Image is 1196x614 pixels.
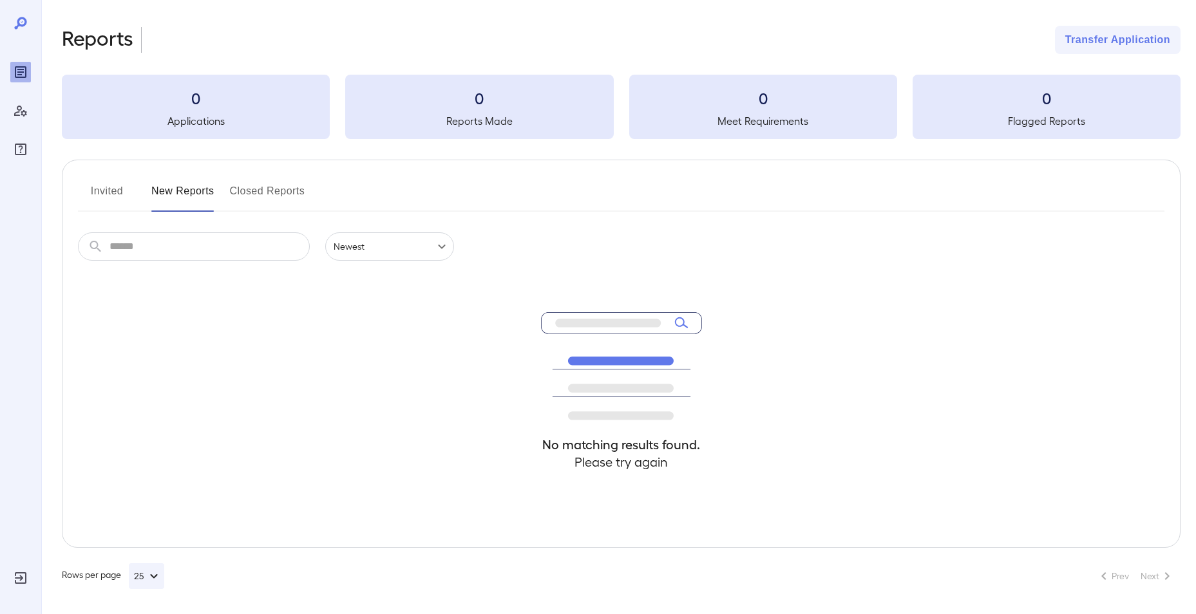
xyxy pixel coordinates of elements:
h3: 0 [62,88,330,108]
div: FAQ [10,139,31,160]
h3: 0 [629,88,897,108]
h5: Applications [62,113,330,129]
div: Reports [10,62,31,82]
h5: Reports Made [345,113,613,129]
button: Invited [78,181,136,212]
h4: Please try again [541,453,702,470]
h5: Flagged Reports [913,113,1181,129]
summary: 0Applications0Reports Made0Meet Requirements0Flagged Reports [62,75,1181,139]
h3: 0 [913,88,1181,108]
button: 25 [129,563,164,589]
button: New Reports [151,181,214,212]
button: Closed Reports [230,181,305,212]
button: Transfer Application [1055,26,1181,54]
div: Manage Users [10,100,31,121]
div: Newest [325,232,454,261]
h4: No matching results found. [541,436,702,453]
div: Rows per page [62,563,164,589]
div: Log Out [10,568,31,588]
h5: Meet Requirements [629,113,897,129]
h2: Reports [62,26,133,54]
nav: pagination navigation [1090,566,1181,586]
h3: 0 [345,88,613,108]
